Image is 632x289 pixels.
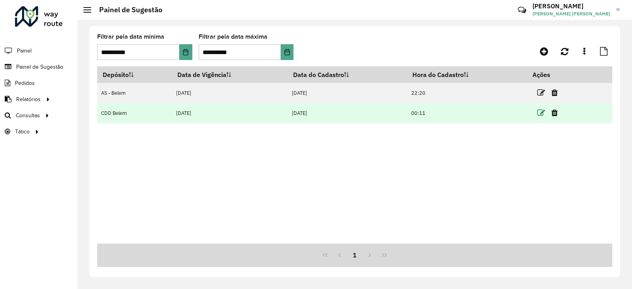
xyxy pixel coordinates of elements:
[97,103,172,123] td: CDD Belem
[288,83,407,103] td: [DATE]
[532,10,610,17] span: [PERSON_NAME] [PERSON_NAME]
[16,95,41,103] span: Relatórios
[407,83,527,103] td: 22:20
[527,66,574,83] th: Ações
[551,107,558,118] a: Excluir
[407,103,527,123] td: 00:11
[97,66,172,83] th: Depósito
[199,32,267,41] label: Filtrar pela data máxima
[532,2,610,10] h3: [PERSON_NAME]
[97,83,172,103] td: AS - Belem
[288,66,407,83] th: Data do Cadastro
[17,47,32,55] span: Painel
[16,111,40,120] span: Consultas
[172,66,288,83] th: Data de Vigência
[513,2,530,19] a: Contato Rápido
[91,6,162,14] h2: Painel de Sugestão
[347,248,362,263] button: 1
[16,63,63,71] span: Painel de Sugestão
[537,87,545,98] a: Editar
[179,44,192,60] button: Choose Date
[537,107,545,118] a: Editar
[281,44,293,60] button: Choose Date
[15,128,30,136] span: Tático
[15,79,35,87] span: Pedidos
[172,83,288,103] td: [DATE]
[172,103,288,123] td: [DATE]
[97,32,164,41] label: Filtrar pela data mínima
[407,66,527,83] th: Hora do Cadastro
[551,87,558,98] a: Excluir
[288,103,407,123] td: [DATE]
